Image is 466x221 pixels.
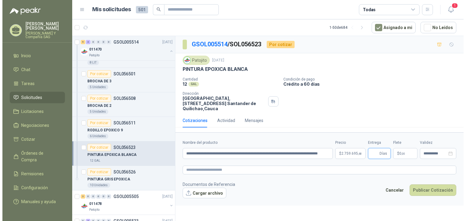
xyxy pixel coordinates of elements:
[111,194,136,199] p: GSOL005505
[264,41,292,48] div: Por cotizar
[397,152,403,155] span: 0
[85,109,106,114] div: 5 Unidades
[19,122,47,129] span: Negociaciones
[85,152,134,158] p: PINTURA EPOXICA BLANCA
[133,6,146,13] span: 501
[417,140,454,146] label: Validez
[180,81,185,87] p: 12
[87,207,97,212] p: Patojito
[85,60,96,65] div: 8 LIT
[111,72,133,76] p: SOL056501
[180,117,205,124] div: Cotizaciones
[7,134,62,145] a: Cotizar
[85,95,109,102] div: Por cotizar
[89,40,93,44] div: 0
[327,23,364,32] div: 1 - 50 de 684
[85,103,109,109] p: BROCHA DE 2
[94,40,98,44] div: 0
[160,194,170,200] p: [DATE]
[7,92,62,103] a: Solicitudes
[7,7,38,15] img: Logo peakr
[111,96,133,101] p: SOL056508
[111,145,133,150] p: SOL056523
[180,91,263,96] p: Dirección
[160,39,170,45] p: [DATE]
[78,38,171,58] a: 5 3 0 0 0 0 GSOL005514[DATE] Company Logo011470Patojito
[242,117,261,124] div: Mensajes
[333,148,363,159] p: $2.759.695,68
[356,152,359,155] span: ,68
[99,194,103,199] div: 0
[78,193,171,212] a: 3 0 0 0 0 0 GSOL005505[DATE] Company Logo011478Patojito
[7,106,62,117] a: Licitaciones
[87,53,97,58] p: Patojito
[180,66,245,72] p: PINTURA EPOXICA BLANCA
[399,152,403,155] span: ,00
[391,148,415,159] p: $ 0,00
[19,184,46,191] span: Configuración
[70,166,173,190] a: Por cotizarSOL056526PINTURA GRIS EPOXICA10 Unidades
[215,117,233,124] div: Actividad
[7,64,62,75] a: Chat
[180,56,207,65] div: Patojito
[104,194,109,199] div: 0
[180,181,233,188] p: Documentos de Referencia
[189,41,225,48] a: GSOL005514
[85,70,109,78] div: Por cotizar
[85,158,100,163] div: 12 GAL
[281,81,459,87] p: Crédito a 60 días
[333,140,363,146] label: Precio
[7,182,62,193] a: Configuración
[85,119,109,127] div: Por cotizar
[19,150,57,163] span: Órdenes de Compra
[407,184,454,196] button: Publicar Cotización
[85,85,106,90] div: 5 Unidades
[111,170,133,174] p: SOL056526
[85,183,108,188] div: 10 Unidades
[281,77,459,81] p: Condición de pago
[366,140,388,146] label: Entrega
[89,194,93,199] div: 0
[85,144,109,151] div: Por cotizar
[78,203,86,210] img: Company Logo
[94,194,98,199] div: 0
[111,40,136,44] p: GSOL005514
[19,198,53,205] span: Manuales y ayuda
[186,82,197,87] div: GAL
[210,58,222,63] p: [DATE]
[85,134,106,139] div: 6 Unidades
[83,194,88,199] div: 0
[449,3,456,8] span: 1
[85,176,128,182] p: PINTURA GRIS EPOXICA
[7,120,62,131] a: Negociaciones
[391,140,415,146] label: Flete
[90,5,129,14] h1: Mis solicitudes
[369,22,413,33] button: Asignado a mi
[443,4,454,15] button: 1
[19,94,40,101] span: Solicitudes
[78,194,83,199] div: 3
[7,50,62,61] a: Inicio
[180,96,263,111] p: [GEOGRAPHIC_DATA], [STREET_ADDRESS] Santander de Quilichao , Cauca
[395,152,397,155] span: $
[380,184,405,196] button: Cancelar
[111,121,133,125] p: SOL056511
[19,108,41,115] span: Licitaciones
[19,136,33,143] span: Cotizar
[7,168,62,180] a: Remisiones
[377,148,385,159] span: Días
[418,22,454,33] button: No Leídos
[23,31,62,39] p: [PERSON_NAME] Y Compañía SAS
[99,40,103,44] div: 0
[83,40,88,44] div: 3
[23,22,62,30] p: [PERSON_NAME] [PERSON_NAME]
[70,92,173,117] a: Por cotizarSOL056508BROCHA DE 25 Unidades
[87,47,99,52] p: 011470
[70,141,173,166] a: Por cotizarSOL056523PINTURA EPOXICA BLANCA12 GAL
[85,78,109,84] p: BROCHA DE 3
[189,40,259,49] p: / SOL056523
[87,201,99,207] p: 011478
[19,52,29,59] span: Inicio
[19,66,28,73] span: Chat
[180,77,276,81] p: Cantidad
